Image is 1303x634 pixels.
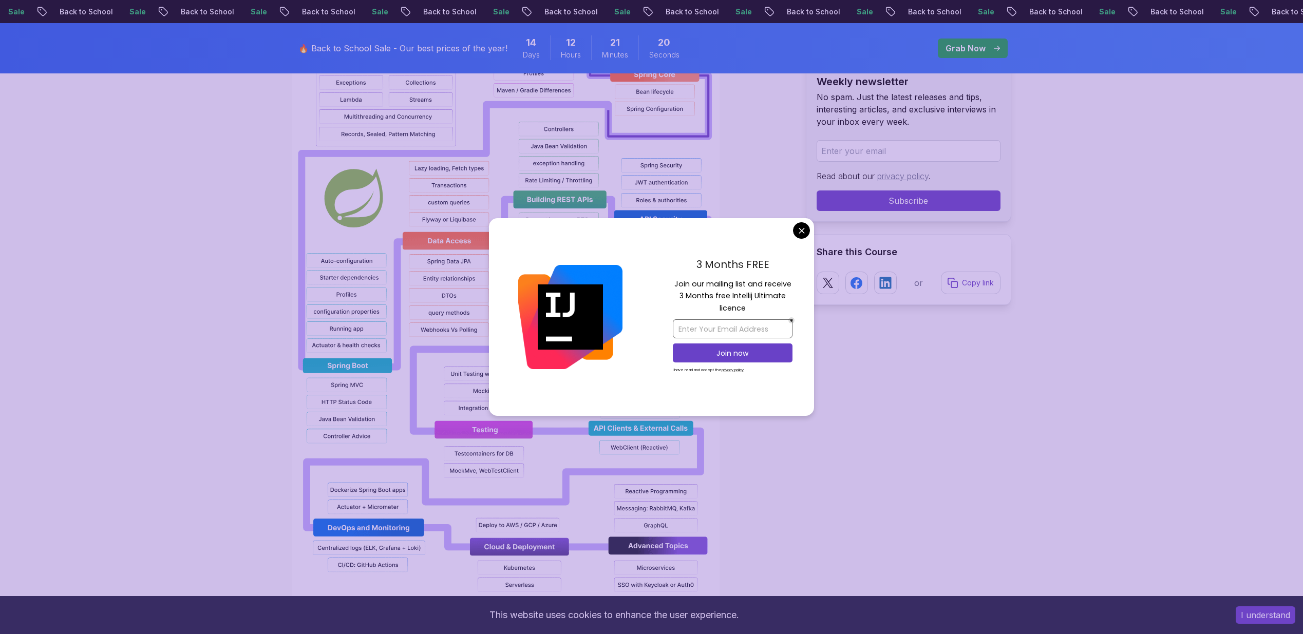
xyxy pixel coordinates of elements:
p: 🔥 Back to School Sale - Our best prices of the year! [298,42,507,54]
p: Sale [1091,7,1124,17]
p: Back to School [51,7,121,17]
p: Sale [606,7,639,17]
button: Copy link [941,272,1000,294]
p: Sale [121,7,154,17]
p: Back to School [900,7,970,17]
span: Hours [561,50,581,60]
p: Back to School [779,7,848,17]
p: Sale [485,7,518,17]
span: Days [523,50,540,60]
span: 20 Seconds [658,35,670,50]
p: Sale [848,7,881,17]
p: Back to School [294,7,364,17]
p: Sale [970,7,1003,17]
p: Sale [727,7,760,17]
input: Enter your email [817,140,1000,162]
p: Back to School [1142,7,1212,17]
p: Sale [364,7,396,17]
p: Grab Now [946,42,986,54]
p: Back to School [536,7,606,17]
span: 21 Minutes [610,35,620,50]
div: This website uses cookies to enhance the user experience. [8,604,1220,626]
button: Accept cookies [1236,606,1295,624]
h2: Share this Course [817,245,1000,259]
p: No spam. Just the latest releases and tips, interesting articles, and exclusive interviews in you... [817,91,1000,128]
p: Back to School [415,7,485,17]
p: Back to School [1021,7,1091,17]
p: or [914,277,923,289]
span: 12 Hours [566,35,576,50]
p: Read about our . [817,170,1000,182]
span: Minutes [602,50,628,60]
p: Sale [242,7,275,17]
button: Subscribe [817,190,1000,211]
span: Seconds [649,50,679,60]
a: privacy policy [877,171,929,181]
p: Back to School [657,7,727,17]
p: Copy link [962,278,994,288]
p: Back to School [173,7,242,17]
p: Sale [1212,7,1245,17]
span: 14 Days [526,35,536,50]
h2: Weekly newsletter [817,74,1000,89]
